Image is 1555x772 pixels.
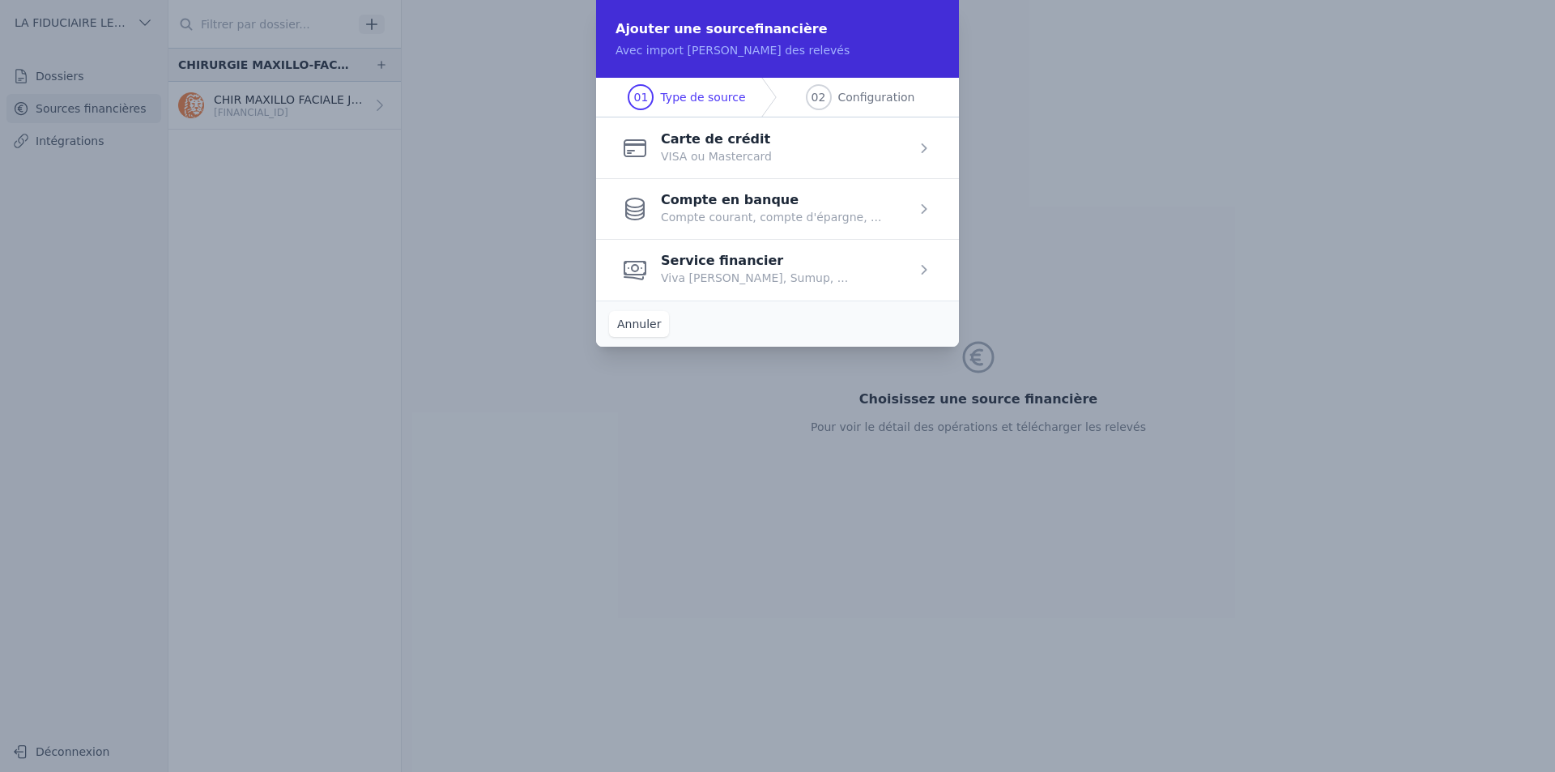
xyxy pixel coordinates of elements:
h2: Ajouter une source financière [616,19,939,39]
button: Carte de crédit VISA ou Mastercard [622,134,772,162]
p: Avec import [PERSON_NAME] des relevés [616,42,939,58]
button: Compte en banque Compte courant, compte d'épargne, ... [622,195,881,223]
span: 01 [634,89,649,105]
button: Annuler [609,311,669,337]
p: Compte en banque [661,195,881,205]
span: 02 [812,89,826,105]
p: Service financier [661,256,848,266]
p: Carte de crédit [661,134,772,144]
span: Type de source [660,89,745,105]
nav: Progress [596,78,959,117]
button: Service financier Viva [PERSON_NAME], Sumup, ... [622,256,848,284]
span: Configuration [838,89,915,105]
